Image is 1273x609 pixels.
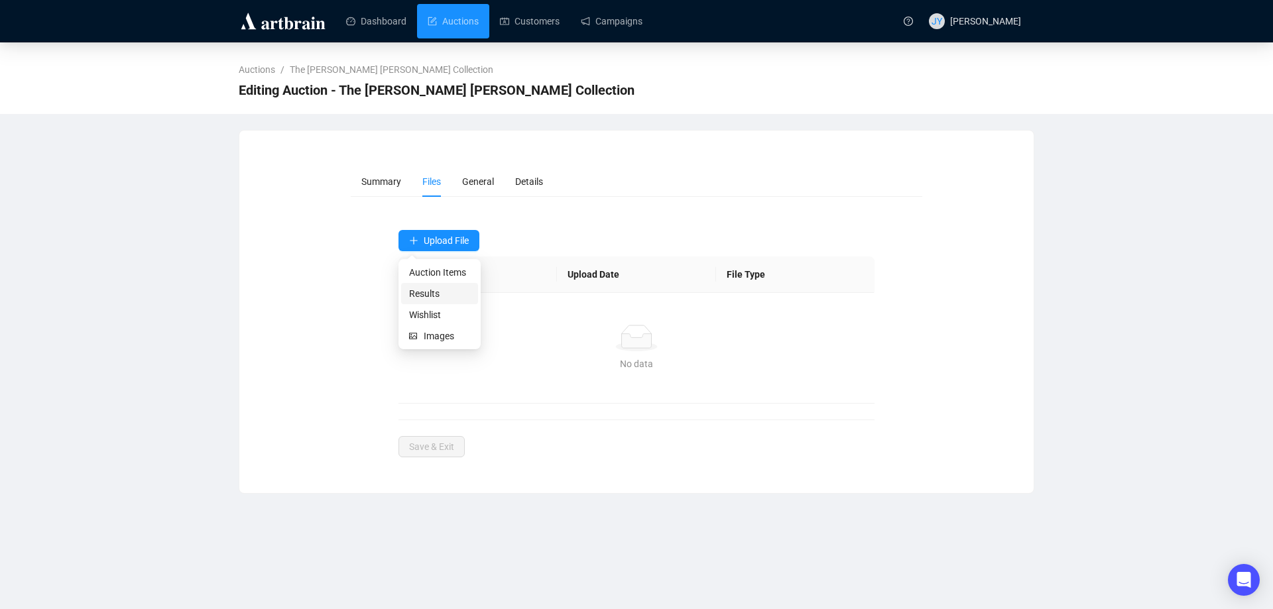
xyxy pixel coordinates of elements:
[287,62,496,77] a: The [PERSON_NAME] [PERSON_NAME] Collection
[422,176,441,187] span: Files
[500,4,560,38] a: Customers
[280,62,284,77] li: /
[346,4,406,38] a: Dashboard
[239,80,635,101] span: Editing Auction - The Gwynne-Evans William De Morgan Collection
[398,230,479,251] button: Upload File
[414,357,859,371] div: No data
[409,307,470,322] span: Wishlist
[424,329,470,343] span: Images
[398,436,465,457] button: Save & Exit
[932,14,942,28] span: JY
[409,265,470,280] span: Auction Items
[557,256,716,293] th: Upload Date
[409,332,418,340] span: picture
[462,176,494,187] span: General
[716,256,875,293] th: File Type
[904,17,913,26] span: question-circle
[409,286,470,301] span: Results
[361,176,401,187] span: Summary
[409,236,418,245] span: plus
[428,4,479,38] a: Auctions
[515,176,543,187] span: Details
[239,11,328,32] img: logo
[398,256,558,293] th: Name
[581,4,642,38] a: Campaigns
[950,16,1021,27] span: [PERSON_NAME]
[1228,564,1260,596] div: Open Intercom Messenger
[424,235,469,246] span: Upload File
[236,62,278,77] a: Auctions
